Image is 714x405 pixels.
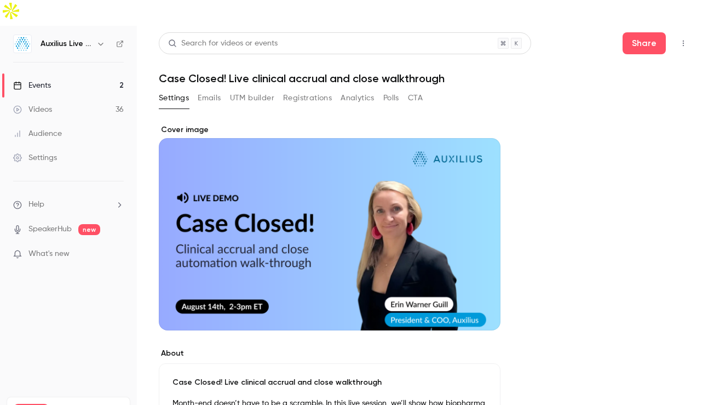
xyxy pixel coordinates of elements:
span: new [78,224,100,235]
span: What's new [28,248,70,260]
div: Settings [13,152,57,163]
div: Videos [13,104,52,115]
h6: Auxilius Live Sessions [41,38,92,49]
img: Auxilius Live Sessions [14,35,31,53]
p: Case Closed! Live clinical accrual and close walkthrough [172,377,487,388]
button: CTA [408,89,423,107]
button: Emails [198,89,221,107]
li: help-dropdown-opener [13,199,124,210]
button: Share [623,32,666,54]
label: Cover image [159,124,500,135]
div: Search for videos or events [168,38,278,49]
a: SpeakerHub [28,224,72,235]
button: Settings [159,89,189,107]
button: Registrations [283,89,332,107]
label: About [159,348,500,359]
section: Cover image [159,124,500,330]
div: Audience [13,128,62,139]
div: Events [13,80,51,91]
button: Analytics [341,89,375,107]
span: Help [28,199,44,210]
h1: Case Closed! Live clinical accrual and close walkthrough [159,72,692,85]
button: UTM builder [230,89,274,107]
button: Polls [383,89,399,107]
